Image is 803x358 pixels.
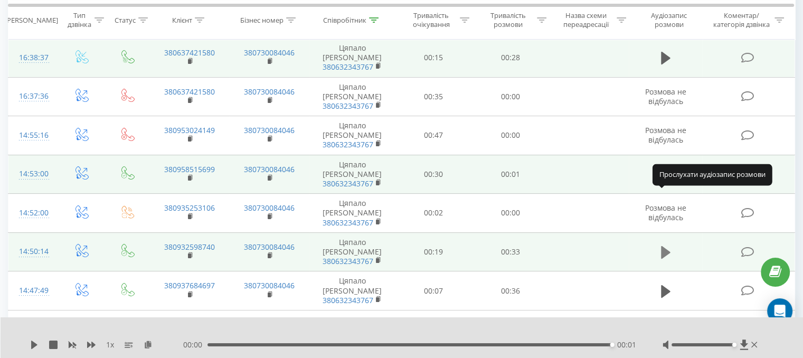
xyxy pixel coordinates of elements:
a: 380958515699 [164,164,215,174]
a: 380730084046 [244,48,295,58]
td: 00:00 [472,116,549,155]
td: 00:04 [472,310,549,349]
span: Розмова не відбулась [645,203,686,222]
td: Цяпало [PERSON_NAME] [309,116,395,155]
td: 00:01 [472,155,549,194]
div: 14:50:14 [19,241,47,262]
td: Цяпало [PERSON_NAME] [309,271,395,310]
a: 380937684697 [164,280,215,290]
span: 00:00 [183,340,207,350]
td: 00:33 [472,232,549,271]
td: 00:15 [395,38,472,77]
div: Accessibility label [610,343,615,347]
div: 14:47:49 [19,280,47,301]
td: 00:07 [395,271,472,310]
div: Аудіозапис розмови [638,11,700,29]
div: Назва схеми переадресації [559,11,614,29]
div: 14:52:00 [19,203,47,223]
a: 380637421580 [164,87,215,97]
td: Цяпало [PERSON_NAME] [309,155,395,194]
td: Цяпало [PERSON_NAME] [309,232,395,271]
div: Тривалість розмови [481,11,534,29]
div: Співробітник [323,15,366,24]
a: 380632343767 [323,62,373,72]
td: 00:10 [395,310,472,349]
a: 380730084046 [244,125,295,135]
a: 380730084046 [244,164,295,174]
a: 380953024149 [164,125,215,135]
div: Open Intercom Messenger [767,298,792,324]
span: 1 x [106,340,114,350]
a: 380632343767 [323,256,373,266]
span: 00:01 [617,340,636,350]
a: 380730084046 [244,280,295,290]
div: 16:38:37 [19,48,47,68]
div: Коментар/категорія дзвінка [710,11,772,29]
td: 00:00 [472,194,549,233]
td: 00:35 [395,77,472,116]
div: 14:55:16 [19,125,47,146]
a: 380632343767 [323,178,373,189]
div: Тривалість очікування [405,11,458,29]
td: 00:00 [472,77,549,116]
a: 380632343767 [323,139,373,149]
div: Accessibility label [732,343,736,347]
td: 00:36 [472,271,549,310]
td: Цяпало [PERSON_NAME] [309,38,395,77]
a: 380730084046 [244,87,295,97]
div: Статус [115,15,136,24]
td: 00:30 [395,155,472,194]
span: Розмова не відбулась [645,87,686,106]
div: [PERSON_NAME] [5,15,58,24]
div: Тип дзвінка [67,11,91,29]
a: 380935253106 [164,203,215,213]
td: 00:02 [395,194,472,233]
td: Цяпало [PERSON_NAME] [309,194,395,233]
td: Цяпало [PERSON_NAME] [309,77,395,116]
div: 14:53:00 [19,164,47,184]
div: Прослухати аудіозапис розмови [653,164,772,185]
div: Бізнес номер [240,15,284,24]
div: 16:37:36 [19,86,47,107]
a: 380730084046 [244,203,295,213]
span: Розмова не відбулась [645,125,686,145]
td: 00:19 [395,232,472,271]
a: 380632343767 [323,218,373,228]
a: 380932598740 [164,242,215,252]
a: 380637421580 [164,48,215,58]
div: Клієнт [172,15,192,24]
a: 380730084046 [244,242,295,252]
a: 380632343767 [323,101,373,111]
td: 00:47 [395,116,472,155]
a: 380632343767 [323,295,373,305]
td: Цяпало [PERSON_NAME] [309,310,395,349]
td: 00:28 [472,38,549,77]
